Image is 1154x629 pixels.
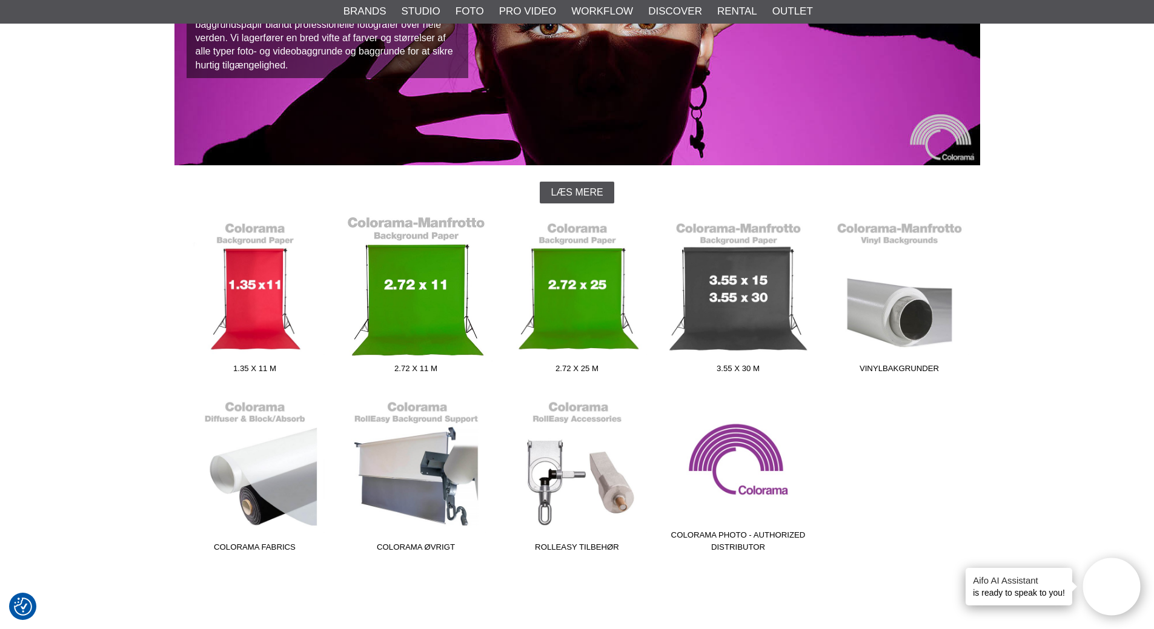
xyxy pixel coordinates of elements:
a: Brands [343,4,386,19]
a: Colorama Fabrics [174,394,336,558]
span: Vinylbakgrunder [819,363,980,379]
a: RollEasy Tilbehør [497,394,658,558]
a: Vinylbakgrunder [819,216,980,379]
a: Studio [402,4,440,19]
a: Colorama Photo - Authorized Distributor [658,394,819,558]
div: is ready to speak to you! [966,568,1072,605]
a: 1.35 x 11 m [174,216,336,379]
a: Pro Video [499,4,556,19]
span: 2.72 x 11 m [336,363,497,379]
a: Colorama Øvrigt [336,394,497,558]
a: 3.55 x 30 m [658,216,819,379]
span: 2.72 x 25 m [497,363,658,379]
span: 3.55 x 30 m [658,363,819,379]
span: RollEasy Tilbehør [497,541,658,558]
button: Samtykkepræferencer [14,596,32,617]
img: Revisit consent button [14,598,32,616]
a: Outlet [772,4,813,19]
span: Colorama Øvrigt [336,541,497,558]
span: Læs mere [551,187,603,198]
a: Foto [456,4,484,19]
h4: Aifo AI Assistant [973,574,1065,587]
a: 2.72 x 11 m [336,216,497,379]
a: Workflow [571,4,633,19]
a: 2.72 x 25 m [497,216,658,379]
span: 1.35 x 11 m [174,363,336,379]
a: Discover [648,4,702,19]
a: Rental [717,4,757,19]
span: Colorama Photo - Authorized Distributor [658,529,819,558]
span: Colorama Fabrics [174,541,336,558]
